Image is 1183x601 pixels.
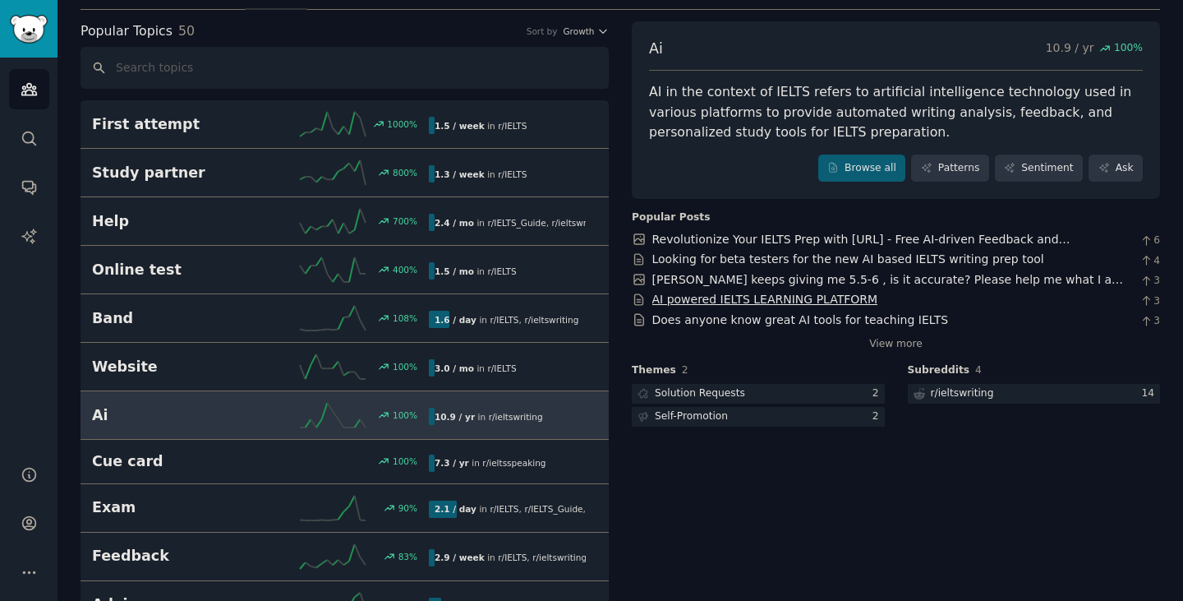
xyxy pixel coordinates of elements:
b: 10.9 / yr [435,412,475,422]
a: Looking for beta testers for the new AI based IELTS writing prep tool [652,252,1044,266]
span: r/ IELTS [498,169,527,179]
div: 700 % [393,215,417,227]
div: 90 % [398,502,417,514]
span: 50 [178,23,195,39]
span: r/ IELTS [490,315,518,325]
a: Revolutionize Your IELTS Prep with [URL] - Free AI-driven Feedback and Personalized Study Tools [652,233,1070,263]
h2: First attempt [92,114,260,135]
a: First attempt1000%1.5 / weekin r/IELTS [81,100,609,149]
div: 2 [872,386,885,401]
div: in [429,117,532,134]
span: r/ ieltswriting [489,412,543,422]
span: , [546,218,549,228]
div: 14 [1141,386,1160,401]
a: Cue card100%7.3 / yrin r/ieltsspeaking [81,440,609,484]
span: , [519,504,522,514]
span: 4 [1139,254,1160,269]
div: r/ ieltswriting [931,386,994,401]
span: 3 [1139,274,1160,289]
div: Popular Posts [632,210,711,225]
div: Solution Requests [655,386,745,401]
div: in [429,359,522,377]
a: Study partner800%1.3 / weekin r/IELTS [81,149,609,197]
span: Subreddits [908,363,970,378]
span: 4 [975,364,982,376]
div: 2 [872,409,885,424]
h2: Cue card [92,451,260,472]
b: 1.6 / day [435,315,476,325]
a: Sentiment [995,155,1083,183]
span: 2 [682,364,688,376]
h2: Band [92,308,260,329]
b: 1.5 / mo [435,266,474,276]
b: 2.1 / day [435,504,476,514]
span: r/ IELTS [487,363,516,373]
div: in [429,408,549,425]
div: in [429,455,551,472]
span: , [519,315,522,325]
img: GummySearch logo [10,15,48,44]
span: r/ ieltsspeaking [482,458,545,468]
a: Band108%1.6 / dayin r/IELTS,r/ieltswriting [81,294,609,343]
h2: Feedback [92,546,260,566]
a: View more [869,337,923,352]
span: , [583,504,586,514]
span: Themes [632,363,676,378]
span: r/ IELTS_Guide [487,218,545,228]
h2: Online test [92,260,260,280]
span: r/ IELTS [490,504,518,514]
div: 400 % [393,264,417,275]
a: Browse all [818,155,906,183]
span: r/ IELTS [487,266,516,276]
div: in [429,501,586,518]
h2: Website [92,357,260,377]
p: 10.9 / yr [1046,39,1143,59]
span: and 2 other s [586,504,635,514]
div: 800 % [393,167,417,178]
a: Ai100%10.9 / yrin r/ieltswriting [81,391,609,440]
span: 3 [1139,314,1160,329]
div: Sort by [527,25,558,37]
div: in [429,214,586,231]
span: r/ IELTS [498,552,527,562]
a: Solution Requests2 [632,384,885,405]
div: 83 % [398,551,417,562]
a: Does anyone know great AI tools for teaching IELTS [652,313,949,326]
b: 2.4 / mo [435,218,474,228]
b: 7.3 / yr [435,458,469,468]
div: 100 % [393,361,417,372]
a: Help700%2.4 / moin r/IELTS_Guide,r/ieltswriting [81,197,609,246]
div: Self-Promotion [655,409,728,424]
b: 1.3 / week [435,169,485,179]
b: 3.0 / mo [435,363,474,373]
a: AI powered IELTS LEARNING PLATFORM [652,293,878,306]
span: 6 [1139,233,1160,248]
h2: Exam [92,497,260,518]
span: r/ IELTS [498,121,527,131]
span: 3 [1139,294,1160,309]
b: 2.9 / week [435,552,485,562]
span: , [527,552,529,562]
a: r/ieltswriting14 [908,384,1161,405]
span: r/ ieltswriting [532,552,587,562]
div: 108 % [393,312,417,324]
b: 1.5 / week [435,121,485,131]
div: in [429,262,522,280]
a: Patterns [911,155,988,183]
div: in [429,311,584,328]
span: Growth [563,25,594,37]
button: Growth [563,25,609,37]
span: Ai [649,39,663,59]
span: r/ IELTS_Guide [524,504,582,514]
a: Feedback83%2.9 / weekin r/IELTS,r/ieltswriting [81,533,609,581]
div: 1000 % [387,118,417,130]
a: [PERSON_NAME] keeps giving me 5.5-6 , is it accurate? Please help me what I am doing wrong [652,273,1124,303]
div: in [429,549,586,566]
div: 100 % [393,409,417,421]
div: in [429,165,532,183]
input: Search topics [81,47,609,89]
span: r/ ieltswriting [552,218,606,228]
div: AI in the context of IELTS refers to artificial intelligence technology used in various platforms... [649,82,1143,143]
span: Popular Topics [81,21,173,42]
a: Exam90%2.1 / dayin r/IELTS,r/IELTS_Guide,and2others [81,484,609,533]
